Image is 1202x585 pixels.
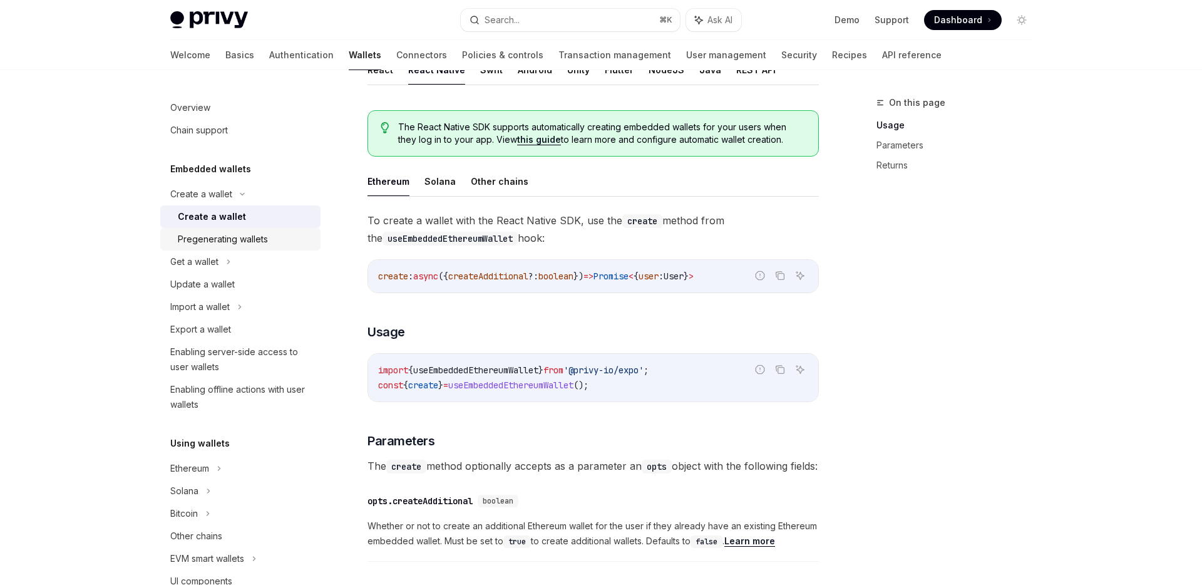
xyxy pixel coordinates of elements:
a: this guide [517,134,561,145]
a: Parameters [876,135,1042,155]
a: Usage [876,115,1042,135]
button: Toggle dark mode [1012,10,1032,30]
button: Solana [424,167,456,196]
a: Basics [225,40,254,70]
div: Create a wallet [178,209,246,224]
button: Ask AI [686,9,741,31]
span: } [684,271,689,282]
a: Learn more [724,536,775,547]
h5: Embedded wallets [170,162,251,177]
a: Authentication [269,40,334,70]
a: Other chains [160,525,321,547]
span: useEmbeddedEthereumWallet [413,365,538,376]
div: Export a wallet [170,322,231,337]
a: Policies & controls [462,40,543,70]
a: Create a wallet [160,205,321,228]
span: Whether or not to create an additional Ethereum wallet for the user if they already have an exist... [367,519,819,549]
div: Enabling offline actions with user wallets [170,382,313,412]
a: Update a wallet [160,273,321,296]
svg: Tip [381,122,389,133]
code: opts [642,460,672,474]
a: Enabling offline actions with user wallets [160,378,321,416]
div: Ethereum [170,461,209,476]
a: Dashboard [924,10,1002,30]
div: Pregenerating wallets [178,232,268,247]
span: The React Native SDK supports automatically creating embedded wallets for your users when they lo... [398,121,806,146]
span: Usage [367,323,405,341]
a: Transaction management [558,40,671,70]
span: const [378,380,403,391]
div: Bitcoin [170,506,198,521]
a: User management [686,40,766,70]
span: { [634,271,639,282]
div: Other chains [170,529,222,544]
span: async [413,271,438,282]
div: Import a wallet [170,299,230,314]
span: ; [644,365,649,376]
span: (); [573,380,588,391]
div: Enabling server-side access to user wallets [170,344,313,375]
div: Search... [485,13,520,28]
button: Other chains [471,167,528,196]
span: }) [573,271,583,282]
span: boolean [538,271,573,282]
a: Enabling server-side access to user wallets [160,341,321,378]
a: Returns [876,155,1042,175]
span: { [403,380,408,391]
code: useEmbeddedEthereumWallet [383,232,518,246]
h5: Using wallets [170,436,230,451]
div: Update a wallet [170,277,235,292]
span: user [639,271,659,282]
div: Create a wallet [170,187,232,202]
span: On this page [889,95,945,110]
button: Report incorrect code [752,361,768,378]
span: from [543,365,563,376]
span: = [443,380,448,391]
div: Overview [170,100,210,115]
span: Ask AI [707,14,732,26]
a: Recipes [832,40,867,70]
img: light logo [170,11,248,29]
span: Promise [593,271,629,282]
span: useEmbeddedEthereumWallet [448,380,573,391]
a: Demo [835,14,860,26]
span: boolean [483,496,513,506]
span: import [378,365,408,376]
span: ?: [528,271,538,282]
button: Search...⌘K [461,9,680,31]
a: Wallets [349,40,381,70]
div: Solana [170,484,198,499]
button: Ask AI [792,361,808,378]
span: } [538,365,543,376]
span: create [408,380,438,391]
span: createAdditional [448,271,528,282]
span: { [408,365,413,376]
span: ({ [438,271,448,282]
span: => [583,271,593,282]
code: create [386,460,426,474]
span: '@privy-io/expo' [563,365,644,376]
span: Parameters [367,432,434,450]
span: To create a wallet with the React Native SDK, use the method from the hook: [367,212,819,247]
div: EVM smart wallets [170,551,244,566]
code: create [622,214,662,228]
a: Security [781,40,817,70]
span: The method optionally accepts as a parameter an object with the following fields: [367,457,819,475]
span: > [689,271,694,282]
div: Chain support [170,123,228,138]
a: API reference [882,40,942,70]
a: Connectors [396,40,447,70]
span: : [659,271,664,282]
button: Ask AI [792,267,808,284]
a: Support [875,14,909,26]
div: opts.createAdditional [367,495,473,507]
span: ⌘ K [659,15,672,25]
a: Overview [160,96,321,119]
button: Ethereum [367,167,409,196]
span: } [438,380,443,391]
span: : [408,271,413,282]
a: Export a wallet [160,318,321,341]
span: Dashboard [934,14,982,26]
div: Get a wallet [170,254,218,269]
button: Report incorrect code [752,267,768,284]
